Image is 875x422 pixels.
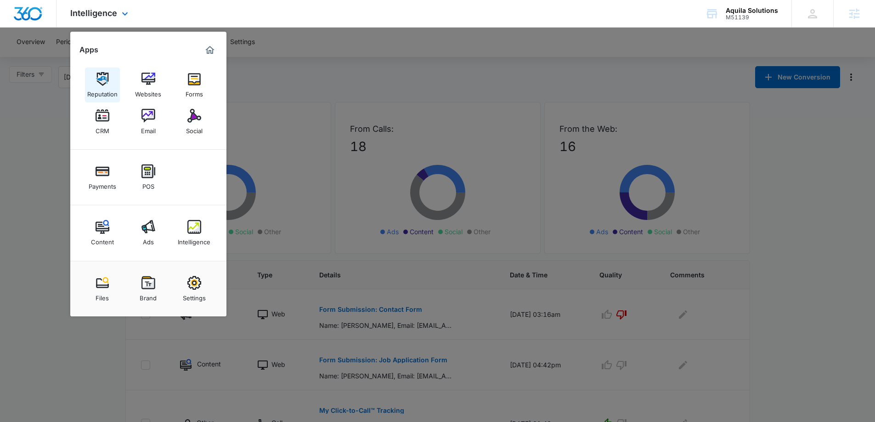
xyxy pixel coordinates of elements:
div: CRM [96,123,109,135]
div: POS [142,178,154,190]
a: Forms [177,68,212,102]
div: Email [141,123,156,135]
div: Forms [186,86,203,98]
div: Settings [183,290,206,302]
div: Files [96,290,109,302]
a: Ads [131,215,166,250]
div: Brand [140,290,157,302]
div: Reputation [87,86,118,98]
a: Email [131,104,166,139]
div: Intelligence [178,234,210,246]
a: CRM [85,104,120,139]
a: Content [85,215,120,250]
a: Payments [85,160,120,195]
span: Intelligence [70,8,117,18]
a: Files [85,271,120,306]
h2: Apps [79,45,98,54]
a: Social [177,104,212,139]
div: Content [91,234,114,246]
a: POS [131,160,166,195]
div: Ads [143,234,154,246]
a: Reputation [85,68,120,102]
div: account id [726,14,778,21]
div: Social [186,123,203,135]
div: Websites [135,86,161,98]
a: Brand [131,271,166,306]
a: Websites [131,68,166,102]
div: account name [726,7,778,14]
a: Settings [177,271,212,306]
a: Marketing 360® Dashboard [203,43,217,57]
div: Payments [89,178,116,190]
a: Intelligence [177,215,212,250]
